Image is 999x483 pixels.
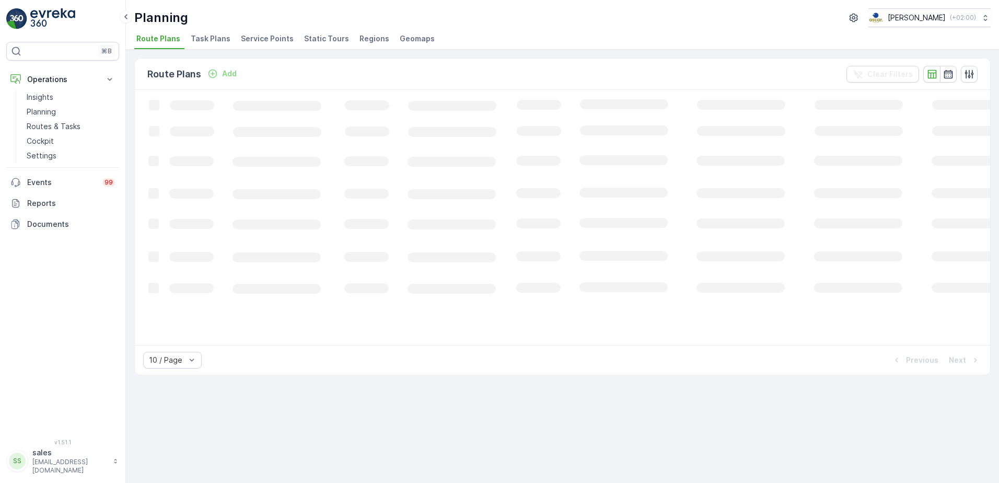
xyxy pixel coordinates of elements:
p: Planning [27,107,56,117]
p: Operations [27,74,98,85]
p: Settings [27,151,56,161]
a: Events99 [6,172,119,193]
p: ⌘B [101,47,112,55]
p: Routes & Tasks [27,121,80,132]
button: [PERSON_NAME](+02:00) [868,8,991,27]
button: Add [203,67,241,80]
p: Cockpit [27,136,54,146]
p: [PERSON_NAME] [888,13,946,23]
div: SS [9,453,26,469]
span: Static Tours [304,33,349,44]
a: Planning [22,105,119,119]
img: logo [6,8,27,29]
p: 99 [104,178,113,187]
p: ( +02:00 ) [950,14,976,22]
p: Route Plans [147,67,201,82]
span: Regions [359,33,389,44]
p: Clear Filters [867,69,913,79]
a: Routes & Tasks [22,119,119,134]
span: Service Points [241,33,294,44]
button: Previous [890,354,939,366]
p: Next [949,355,966,365]
span: v 1.51.1 [6,439,119,445]
button: SSsales[EMAIL_ADDRESS][DOMAIN_NAME] [6,447,119,475]
span: Geomaps [400,33,435,44]
p: [EMAIL_ADDRESS][DOMAIN_NAME] [32,458,108,475]
p: Planning [134,9,188,26]
img: basis-logo_rgb2x.png [868,12,884,24]
button: Operations [6,69,119,90]
a: Settings [22,148,119,163]
p: Reports [27,198,115,209]
p: Documents [27,219,115,229]
a: Documents [6,214,119,235]
img: logo_light-DOdMpM7g.png [30,8,75,29]
p: Add [222,68,237,79]
p: sales [32,447,108,458]
span: Task Plans [191,33,230,44]
a: Cockpit [22,134,119,148]
p: Events [27,177,96,188]
button: Clear Filters [846,66,919,83]
p: Insights [27,92,53,102]
p: Previous [906,355,938,365]
a: Insights [22,90,119,105]
span: Route Plans [136,33,180,44]
a: Reports [6,193,119,214]
button: Next [948,354,982,366]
